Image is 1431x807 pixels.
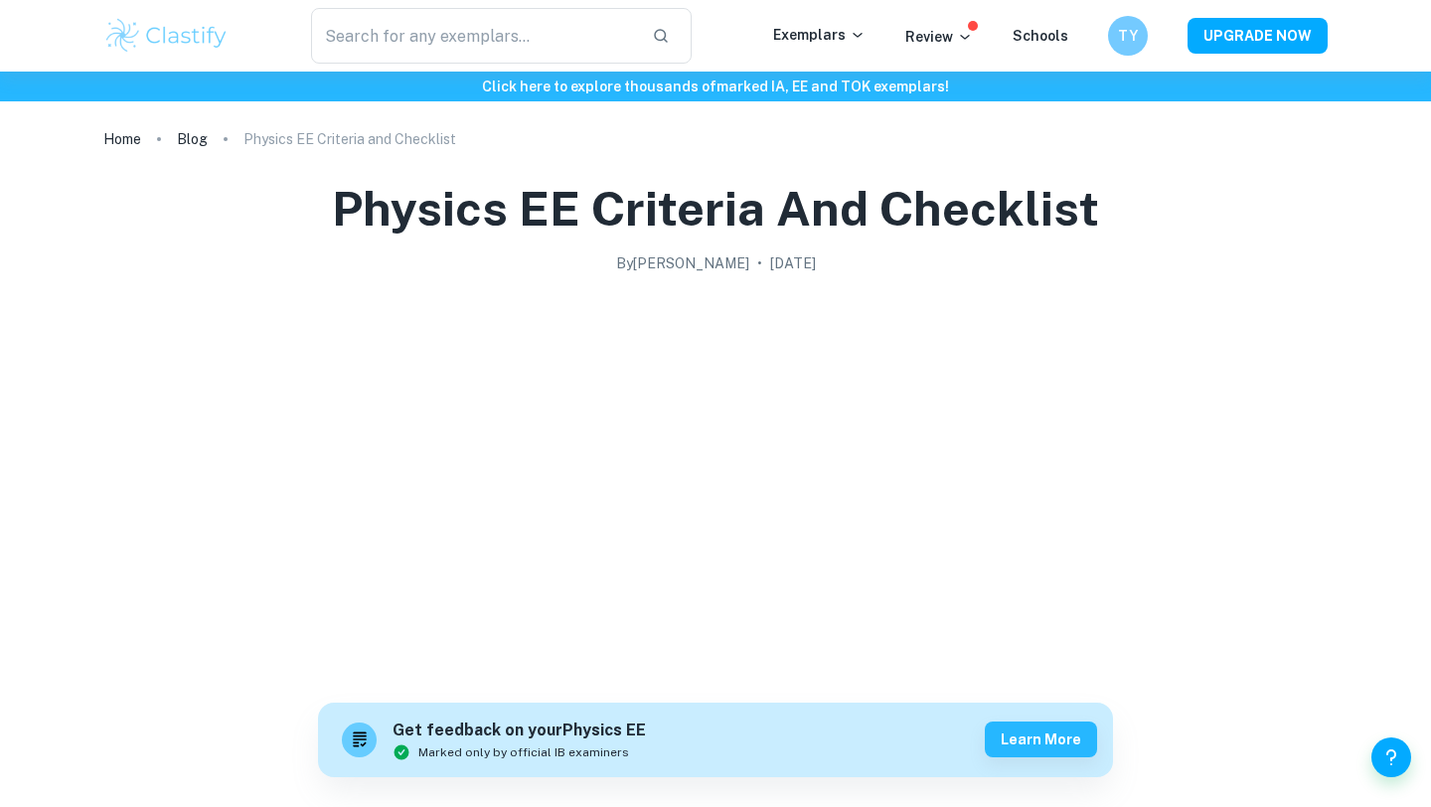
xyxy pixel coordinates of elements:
[616,252,749,274] h2: By [PERSON_NAME]
[773,24,866,46] p: Exemplars
[318,282,1113,680] img: Physics EE Criteria and Checklist cover image
[418,743,629,761] span: Marked only by official IB examiners
[1108,16,1148,56] button: TY
[103,16,230,56] img: Clastify logo
[985,722,1097,757] button: Learn more
[332,177,1099,241] h1: Physics EE Criteria and Checklist
[1013,28,1068,44] a: Schools
[4,76,1427,97] h6: Click here to explore thousands of marked IA, EE and TOK exemplars !
[770,252,816,274] h2: [DATE]
[393,719,646,743] h6: Get feedback on your Physics EE
[1188,18,1328,54] button: UPGRADE NOW
[905,26,973,48] p: Review
[757,252,762,274] p: •
[1371,737,1411,777] button: Help and Feedback
[311,8,636,64] input: Search for any exemplars...
[103,125,141,153] a: Home
[177,125,208,153] a: Blog
[243,128,456,150] p: Physics EE Criteria and Checklist
[1117,25,1140,47] h6: TY
[318,703,1113,777] a: Get feedback on yourPhysics EEMarked only by official IB examinersLearn more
